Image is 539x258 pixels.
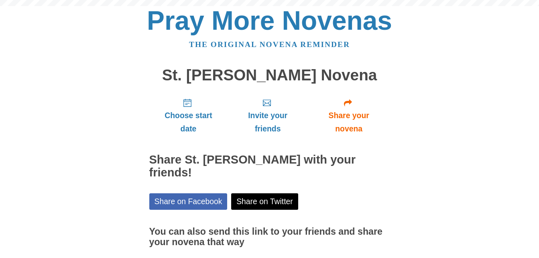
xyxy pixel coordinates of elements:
a: Choose start date [149,92,228,139]
a: Pray More Novenas [147,6,392,35]
h2: Share St. [PERSON_NAME] with your friends! [149,154,390,179]
span: Choose start date [157,109,220,135]
span: Share your novena [316,109,382,135]
h1: St. [PERSON_NAME] Novena [149,67,390,84]
a: Share your novena [308,92,390,139]
a: Share on Facebook [149,193,228,210]
a: The original novena reminder [189,40,350,49]
a: Invite your friends [228,92,307,139]
a: Share on Twitter [231,193,298,210]
h3: You can also send this link to your friends and share your novena that way [149,227,390,247]
span: Invite your friends [236,109,299,135]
